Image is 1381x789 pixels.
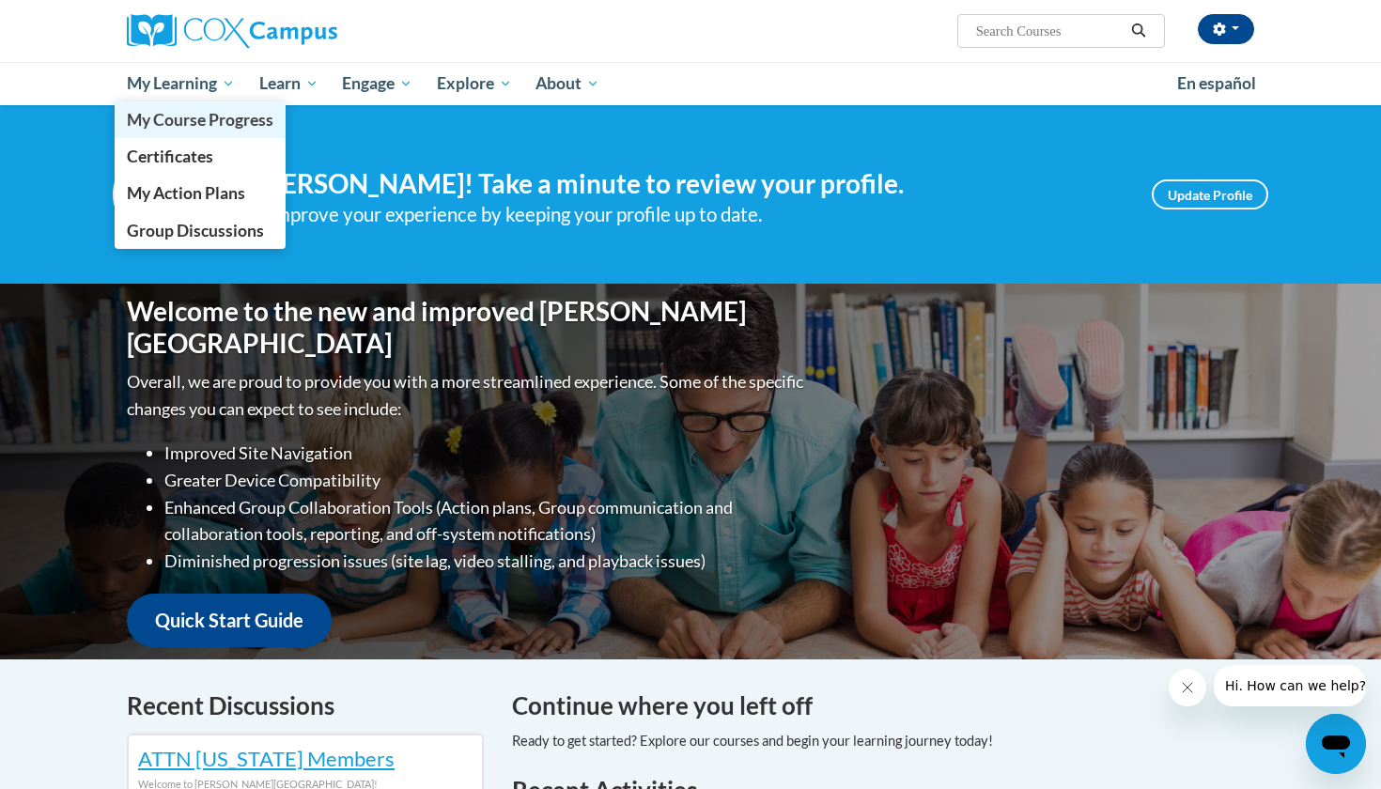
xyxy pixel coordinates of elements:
button: Account Settings [1198,14,1254,44]
iframe: Message from company [1214,665,1366,706]
a: About [524,62,613,105]
h4: Hi [PERSON_NAME]! Take a minute to review your profile. [225,168,1124,200]
span: My Learning [127,72,235,95]
iframe: Close message [1169,669,1206,706]
img: Profile Image [113,152,197,237]
a: Engage [330,62,425,105]
h4: Recent Discussions [127,688,484,724]
span: Learn [259,72,318,95]
span: En español [1177,73,1256,93]
div: Help improve your experience by keeping your profile up to date. [225,199,1124,230]
span: My Course Progress [127,110,273,130]
a: Cox Campus [127,14,484,48]
p: Overall, we are proud to provide you with a more streamlined experience. Some of the specific cha... [127,368,808,423]
li: Enhanced Group Collaboration Tools (Action plans, Group communication and collaboration tools, re... [164,494,808,549]
a: ATTN [US_STATE] Members [138,746,395,771]
li: Greater Device Compatibility [164,467,808,494]
span: Engage [342,72,412,95]
h1: Welcome to the new and improved [PERSON_NAME][GEOGRAPHIC_DATA] [127,296,808,359]
a: My Learning [115,62,247,105]
div: Main menu [99,62,1282,105]
iframe: Button to launch messaging window [1306,714,1366,774]
li: Improved Site Navigation [164,440,808,467]
span: Certificates [127,147,213,166]
a: Update Profile [1152,179,1268,209]
h4: Continue where you left off [512,688,1254,724]
a: Quick Start Guide [127,594,332,647]
span: Explore [437,72,512,95]
a: En español [1165,64,1268,103]
a: My Course Progress [115,101,286,138]
button: Search [1125,20,1153,42]
input: Search Courses [974,20,1125,42]
li: Diminished progression issues (site lag, video stalling, and playback issues) [164,548,808,575]
span: Group Discussions [127,221,264,240]
a: Explore [425,62,524,105]
a: Group Discussions [115,212,286,249]
a: Learn [247,62,331,105]
span: My Action Plans [127,183,245,203]
span: About [535,72,599,95]
a: My Action Plans [115,175,286,211]
a: Certificates [115,138,286,175]
img: Cox Campus [127,14,337,48]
